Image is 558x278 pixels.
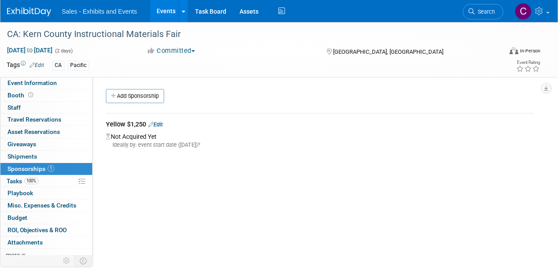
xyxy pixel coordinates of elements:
[515,3,532,20] img: Christine Lurz
[48,165,54,172] span: 1
[0,138,92,150] a: Giveaways
[0,102,92,114] a: Staff
[26,92,35,98] span: Booth not reserved yet
[67,61,89,70] div: Pacific
[7,153,37,160] span: Shipments
[7,189,33,196] span: Playbook
[6,251,20,258] span: more
[7,141,36,148] span: Giveaways
[0,237,92,248] a: Attachments
[52,61,64,70] div: CA
[24,178,38,184] span: 100%
[7,239,43,246] span: Attachments
[106,89,164,103] a: Add Sponsorship
[7,202,76,209] span: Misc. Expenses & Credits
[7,178,38,185] span: Tasks
[62,8,137,15] span: Sales - Exhibits and Events
[333,48,443,55] span: [GEOGRAPHIC_DATA], [GEOGRAPHIC_DATA]
[462,46,540,59] div: Event Format
[7,116,61,123] span: Travel Reservations
[106,131,534,149] div: Not Acquired Yet
[143,46,198,56] button: Committed
[475,8,495,15] span: Search
[0,89,92,101] a: Booth
[0,249,92,261] a: more
[148,121,163,128] a: Edit
[0,224,92,236] a: ROI, Objectives & ROO
[7,92,35,99] span: Booth
[0,114,92,126] a: Travel Reservations
[7,46,53,54] span: [DATE] [DATE]
[7,214,27,221] span: Budget
[7,79,57,86] span: Event Information
[0,77,92,89] a: Event Information
[516,60,540,65] div: Event Rating
[7,128,60,135] span: Asset Reservations
[0,151,92,163] a: Shipments
[106,141,534,149] div: Ideally by: event start date ([DATE])?
[0,126,92,138] a: Asset Reservations
[7,7,51,16] img: ExhibitDay
[463,4,503,19] a: Search
[106,120,534,131] div: Yellow $1,250
[30,62,44,68] a: Edit
[54,48,73,54] span: (2 days)
[75,255,93,267] td: Toggle Event Tabs
[0,200,92,211] a: Misc. Expenses & Credits
[59,255,75,267] td: Personalize Event Tab Strip
[520,48,540,54] div: In-Person
[7,104,21,111] span: Staff
[7,165,54,172] span: Sponsorships
[509,47,518,54] img: Format-Inperson.png
[4,26,495,42] div: CA: Kern County Instructional Materials Fair
[0,175,92,187] a: Tasks100%
[7,226,67,234] span: ROI, Objectives & ROO
[26,47,34,54] span: to
[7,60,44,70] td: Tags
[0,212,92,224] a: Budget
[0,187,92,199] a: Playbook
[0,163,92,175] a: Sponsorships1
